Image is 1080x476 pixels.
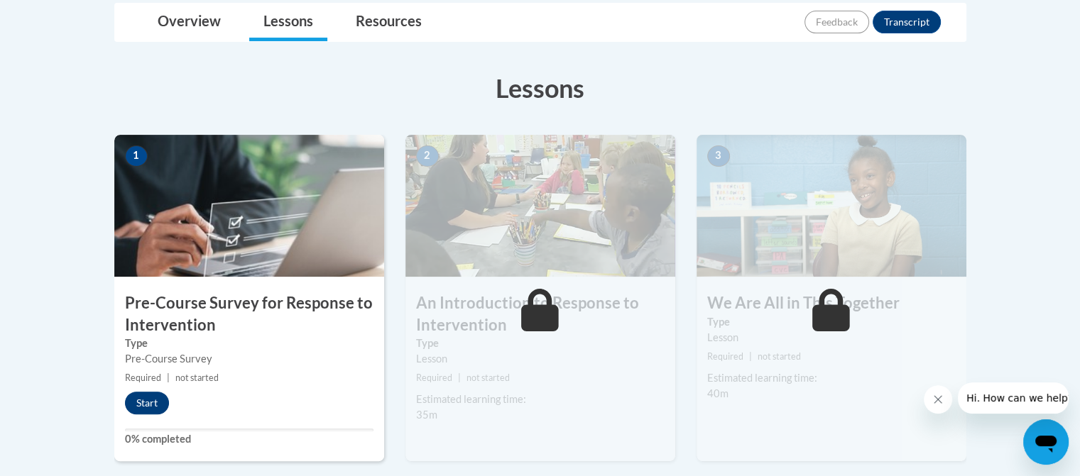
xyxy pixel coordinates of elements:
h3: An Introduction to Response to Intervention [405,292,675,336]
h3: We Are All in This Together [697,292,966,314]
span: 2 [416,145,439,167]
a: Overview [143,4,235,41]
span: Required [125,372,161,383]
span: Required [416,372,452,383]
span: not started [758,351,801,362]
iframe: Button to launch messaging window [1023,419,1069,465]
span: 1 [125,145,148,167]
span: 35m [416,409,437,421]
div: Estimated learning time: [707,370,956,386]
label: Type [125,336,373,351]
span: not started [467,372,510,383]
img: Course Image [697,135,966,277]
div: Lesson [416,351,665,367]
img: Course Image [114,135,384,277]
span: 3 [707,145,730,167]
span: | [167,372,170,383]
label: Type [416,336,665,351]
a: Lessons [249,4,327,41]
div: Lesson [707,330,956,345]
h3: Lessons [114,70,966,106]
img: Course Image [405,135,675,277]
label: Type [707,314,956,330]
button: Feedback [804,11,869,33]
span: | [458,372,461,383]
span: not started [175,372,219,383]
h3: Pre-Course Survey for Response to Intervention [114,292,384,336]
button: Transcript [873,11,941,33]
span: Hi. How can we help? [9,10,115,21]
div: Pre-Course Survey [125,351,373,367]
span: | [749,351,752,362]
button: Start [125,392,169,414]
a: Resources [342,4,436,41]
iframe: Message from company [958,382,1069,414]
span: 40m [707,387,729,399]
span: Required [707,351,743,362]
div: Estimated learning time: [416,392,665,407]
iframe: Close message [924,385,952,414]
label: 0% completed [125,431,373,447]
